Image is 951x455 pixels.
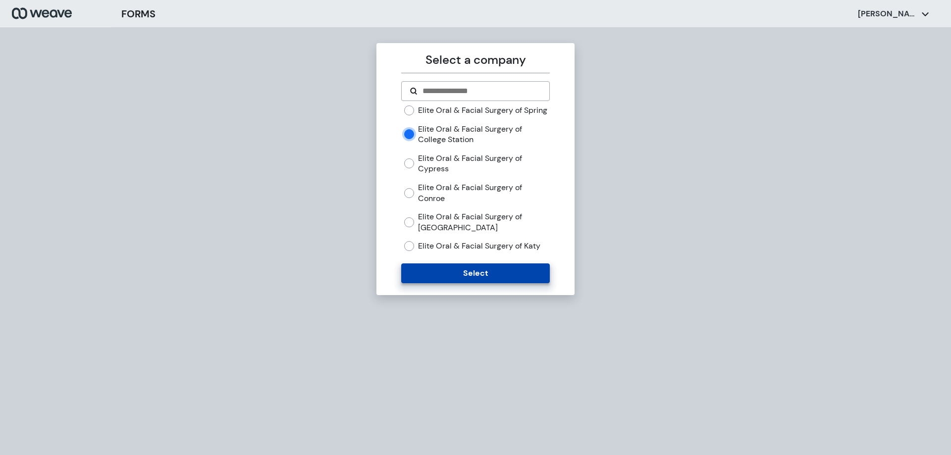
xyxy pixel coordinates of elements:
label: Elite Oral & Facial Surgery of Cypress [418,153,549,174]
label: Elite Oral & Facial Surgery of College Station [418,124,549,145]
label: Elite Oral & Facial Surgery of [GEOGRAPHIC_DATA] [418,211,549,233]
label: Elite Oral & Facial Surgery of Spring [418,105,547,116]
input: Search [422,85,541,97]
p: Select a company [401,51,549,69]
label: Elite Oral & Facial Surgery of Conroe [418,182,549,203]
button: Select [401,263,549,283]
label: Elite Oral & Facial Surgery of Katy [418,241,540,252]
p: [PERSON_NAME] [858,8,917,19]
h3: FORMS [121,6,156,21]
